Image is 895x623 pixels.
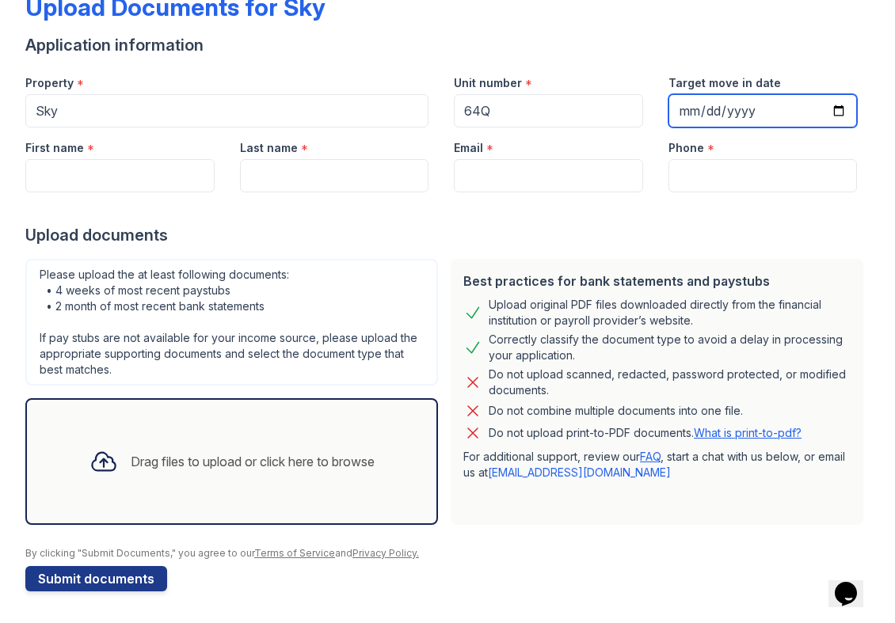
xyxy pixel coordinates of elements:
div: By clicking "Submit Documents," you agree to our and [25,547,870,560]
a: What is print-to-pdf? [694,426,802,439]
div: Please upload the at least following documents: • 4 weeks of most recent paystubs • 2 month of mo... [25,259,438,386]
a: FAQ [640,450,661,463]
label: Phone [668,140,704,156]
a: Privacy Policy. [352,547,419,559]
p: Do not upload print-to-PDF documents. [489,425,802,441]
div: Upload documents [25,224,870,246]
div: Best practices for bank statements and paystubs [463,272,851,291]
label: Target move in date [668,75,781,91]
div: Upload original PDF files downloaded directly from the financial institution or payroll provider’... [489,297,851,329]
div: Do not combine multiple documents into one file. [489,401,743,420]
div: Drag files to upload or click here to browse [131,452,375,471]
div: Do not upload scanned, redacted, password protected, or modified documents. [489,367,851,398]
p: For additional support, review our , start a chat with us below, or email us at [463,449,851,481]
a: [EMAIL_ADDRESS][DOMAIN_NAME] [488,465,671,479]
label: First name [25,140,84,156]
label: Property [25,75,74,91]
iframe: chat widget [828,560,879,607]
label: Unit number [454,75,522,91]
label: Email [454,140,483,156]
button: Submit documents [25,566,167,591]
label: Last name [240,140,298,156]
div: Correctly classify the document type to avoid a delay in processing your application. [489,332,851,363]
div: Application information [25,34,870,56]
a: Terms of Service [254,547,335,559]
